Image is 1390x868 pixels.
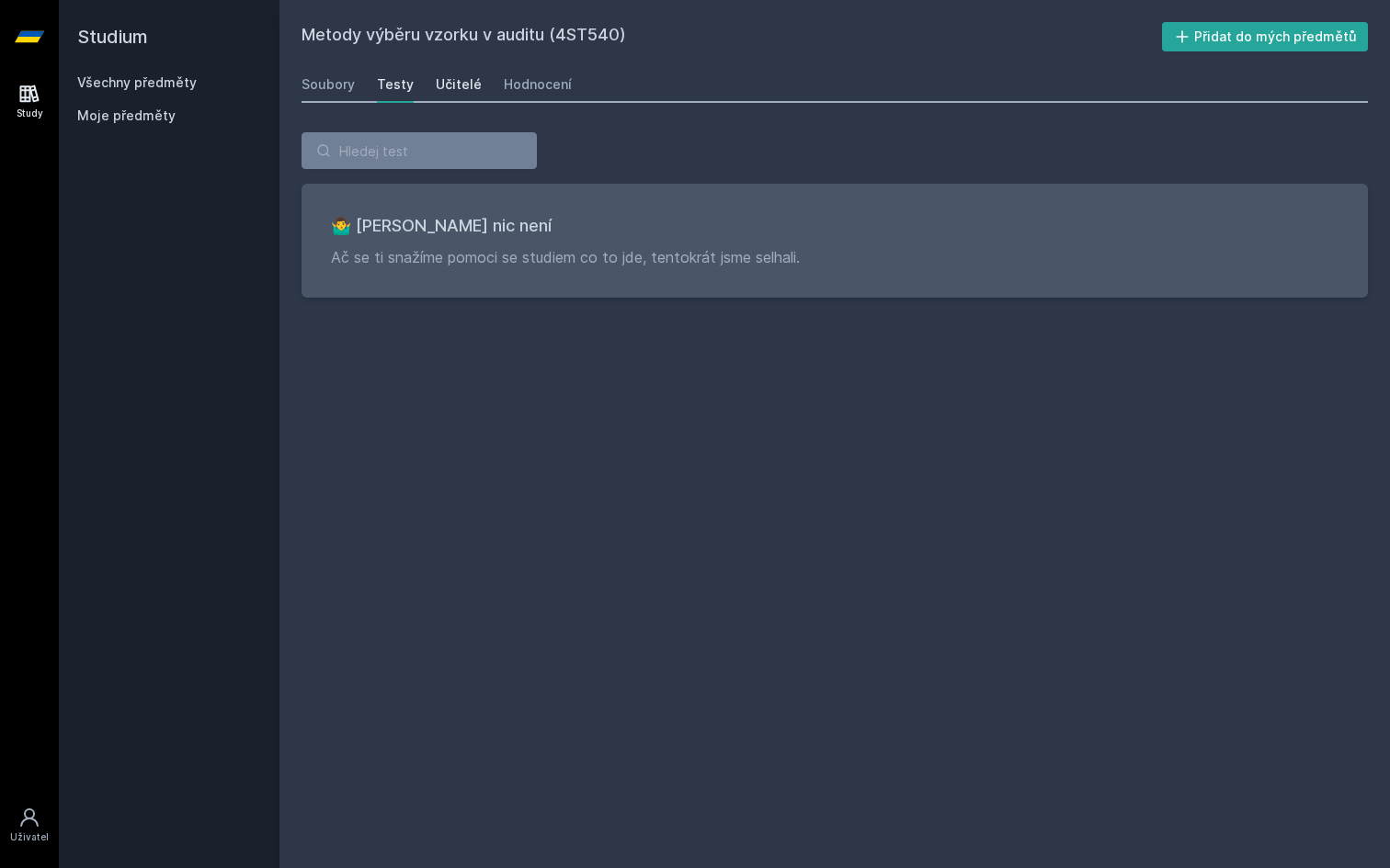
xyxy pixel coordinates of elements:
[331,246,1339,268] p: Ač se ti snažíme pomoci se studiem co to jde, tentokrát jsme selhali.
[436,75,482,94] div: Učitelé
[436,66,482,103] a: Učitelé
[377,66,414,103] a: Testy
[331,213,1339,239] h3: 🤷‍♂️ [PERSON_NAME] nic není
[302,22,1162,51] h2: Metody výběru vzorku v auditu (4ST540)
[77,107,176,125] span: Moje předměty
[77,74,197,90] a: Všechny předměty
[10,830,49,844] div: Uživatel
[504,66,572,103] a: Hodnocení
[302,132,537,169] input: Hledej test
[302,75,355,94] div: Soubory
[1162,22,1369,51] button: Přidat do mých předmětů
[17,107,43,120] div: Study
[504,75,572,94] div: Hodnocení
[4,73,55,130] a: Study
[4,797,55,853] a: Uživatel
[302,66,355,103] a: Soubory
[377,75,414,94] div: Testy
